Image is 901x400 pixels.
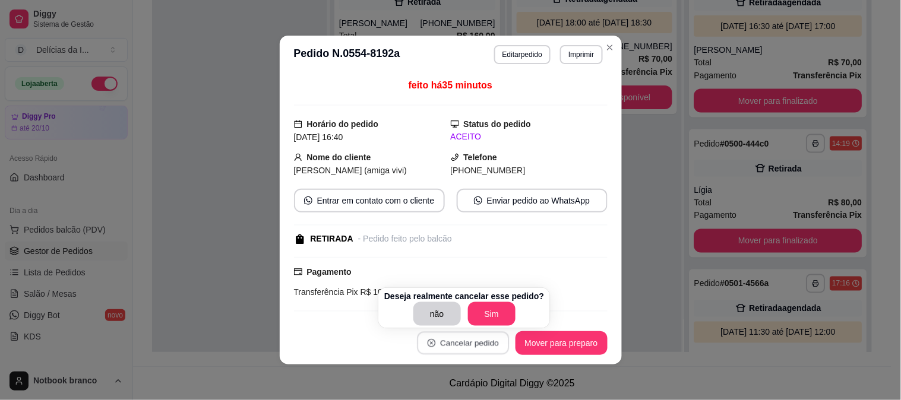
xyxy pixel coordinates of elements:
strong: Status do pedido [464,119,532,129]
button: Editarpedido [494,45,551,64]
strong: Pagamento [307,267,352,277]
h3: Pedido N. 0554-8192a [294,45,400,64]
p: Deseja realmente cancelar esse pedido? [384,290,544,302]
button: não [413,302,461,326]
strong: Nome do cliente [307,153,371,162]
span: calendar [294,120,302,128]
div: ACEITO [451,131,608,143]
button: Imprimir [560,45,602,64]
button: whats-appEnviar pedido ao WhatsApp [457,189,608,212]
span: [DATE] 16:40 [294,132,343,142]
span: whats-app [474,196,482,205]
span: R$ 10,00 [358,287,394,297]
span: [PERSON_NAME] (amiga vivi) [294,166,407,175]
button: Mover para preparo [516,331,608,355]
div: - Pedido feito pelo balcão [358,233,452,245]
span: credit-card [294,268,302,276]
button: whats-appEntrar em contato com o cliente [294,189,445,212]
span: [PHONE_NUMBER] [451,166,526,175]
button: Close [600,38,619,57]
span: desktop [451,120,459,128]
strong: Horário do pedido [307,119,379,129]
button: Sim [468,302,516,326]
strong: Telefone [464,153,498,162]
span: phone [451,153,459,161]
span: feito há 35 minutos [409,80,492,90]
span: user [294,153,302,161]
span: Transferência Pix [294,287,358,297]
span: close-circle [427,339,435,347]
span: whats-app [304,196,312,205]
button: close-circleCancelar pedido [417,332,509,355]
div: RETIRADA [311,233,353,245]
